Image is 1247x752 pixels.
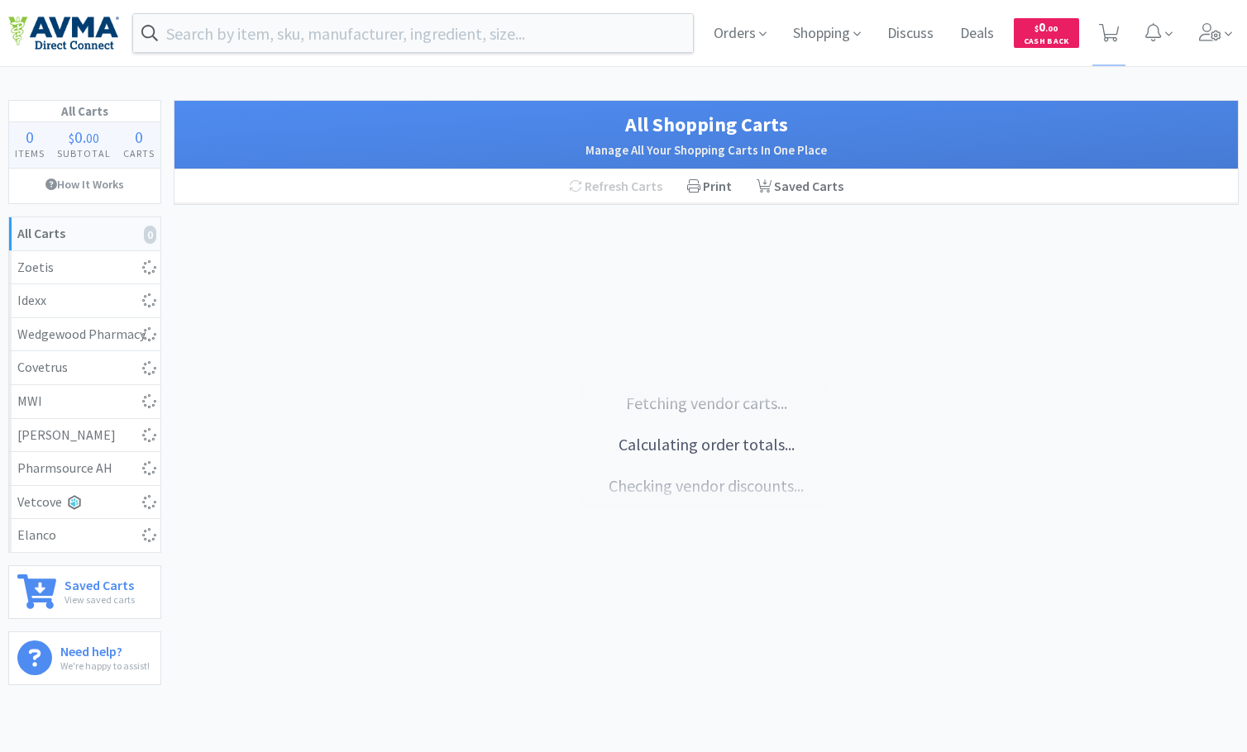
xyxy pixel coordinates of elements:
input: Search by item, sku, manufacturer, ingredient, size... [133,14,693,52]
span: 0 [26,126,34,147]
a: Saved CartsView saved carts [8,565,161,619]
div: MWI [17,391,152,412]
p: View saved carts [64,592,135,607]
span: 0 [74,126,83,147]
div: Covetrus [17,357,152,378]
strong: All Carts [17,225,65,241]
span: . 00 [1045,23,1058,34]
div: [PERSON_NAME] [17,425,152,446]
div: Print [675,169,744,204]
a: Discuss [881,26,940,41]
a: All Carts0 [9,217,160,251]
a: Covetrus [9,351,160,385]
span: $ [1034,23,1039,34]
span: 0 [1034,19,1058,35]
a: Deals [953,26,1001,41]
div: . [51,129,117,145]
a: Saved Carts [744,169,856,204]
h4: Items [9,145,51,161]
div: Wedgewood Pharmacy [17,324,152,345]
a: How It Works [9,169,160,200]
div: Refresh Carts [557,169,675,204]
h2: Manage All Your Shopping Carts In One Place [191,140,1221,160]
a: Vetcove [9,486,160,520]
h4: Subtotal [51,145,117,161]
a: Wedgewood Pharmacy [9,318,160,352]
h1: All Carts [9,101,160,122]
a: Elanco [9,519,160,552]
i: 0 [144,226,156,244]
span: 0 [135,126,143,147]
a: [PERSON_NAME] [9,419,160,453]
div: Idexx [17,290,152,312]
div: Pharmsource AH [17,458,152,479]
span: 00 [86,130,99,146]
div: Zoetis [17,257,152,278]
div: Vetcove [17,492,152,513]
img: e4e33dab9f054f5782a47901c742baa9_102.png [8,16,119,50]
div: Elanco [17,525,152,546]
a: Zoetis [9,251,160,285]
a: Idexx [9,284,160,318]
p: We're happy to assist! [60,658,150,673]
h1: All Shopping Carts [191,109,1221,140]
h6: Saved Carts [64,574,135,592]
a: MWI [9,385,160,419]
h6: Need help? [60,640,150,658]
a: $0.00Cash Back [1014,11,1079,55]
a: Pharmsource AH [9,452,160,486]
h4: Carts [117,145,160,161]
span: Cash Back [1024,37,1069,48]
span: $ [69,130,74,146]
